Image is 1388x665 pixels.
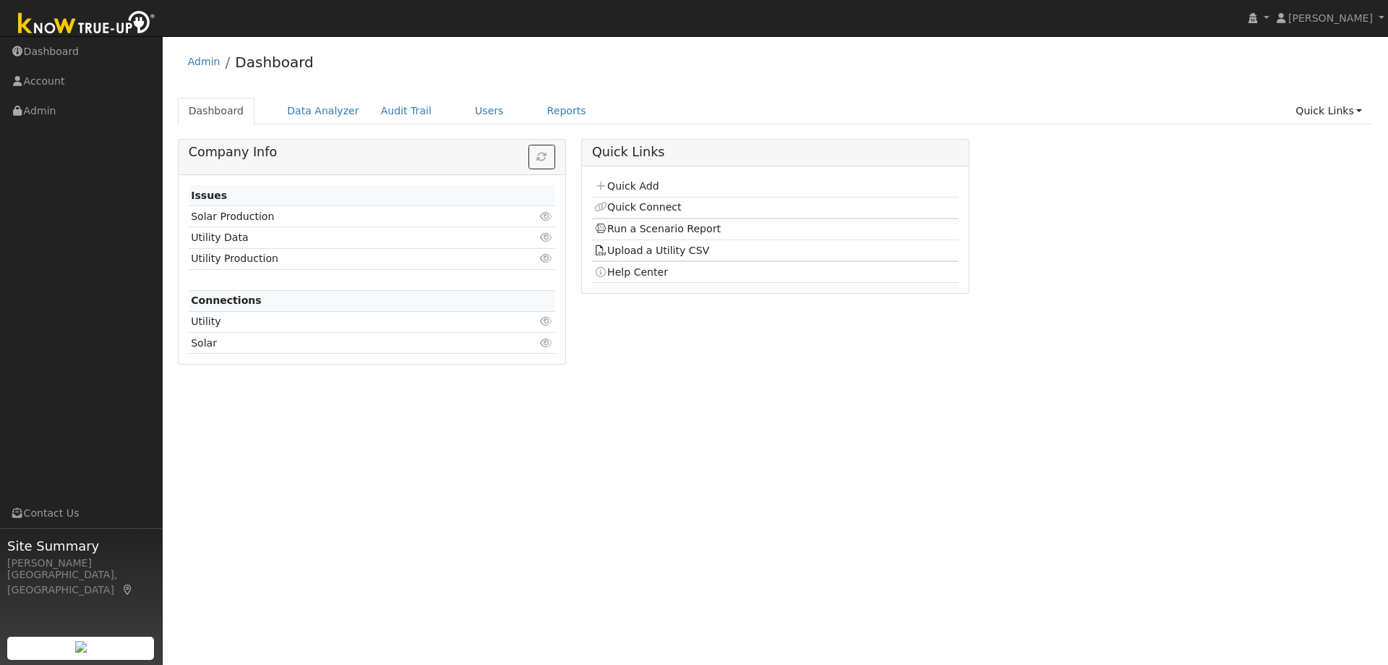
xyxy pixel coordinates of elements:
[540,253,553,263] i: Click to view
[11,8,163,41] img: Know True-Up
[178,98,255,124] a: Dashboard
[1288,12,1373,24] span: [PERSON_NAME]
[7,536,155,556] span: Site Summary
[370,98,442,124] a: Audit Trail
[75,641,87,653] img: retrieve
[189,248,496,269] td: Utility Production
[189,311,496,332] td: Utility
[191,190,227,201] strong: Issues
[540,338,553,348] i: Click to view
[594,266,668,278] a: Help Center
[188,56,220,67] a: Admin
[594,201,681,213] a: Quick Connect
[540,211,553,221] i: Click to view
[189,206,496,227] td: Solar Production
[540,316,553,326] i: Click to view
[7,567,155,598] div: [GEOGRAPHIC_DATA], [GEOGRAPHIC_DATA]
[594,245,709,256] a: Upload a Utility CSV
[592,145,959,160] h5: Quick Links
[7,556,155,571] div: [PERSON_NAME]
[594,180,659,192] a: Quick Add
[276,98,370,124] a: Data Analyzer
[464,98,515,124] a: Users
[1285,98,1373,124] a: Quick Links
[191,295,262,306] strong: Connections
[121,584,134,596] a: Map
[189,145,555,160] h5: Company Info
[189,333,496,354] td: Solar
[540,232,553,242] i: Click to view
[536,98,597,124] a: Reports
[235,54,314,71] a: Dashboard
[594,223,721,234] a: Run a Scenario Report
[189,227,496,248] td: Utility Data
